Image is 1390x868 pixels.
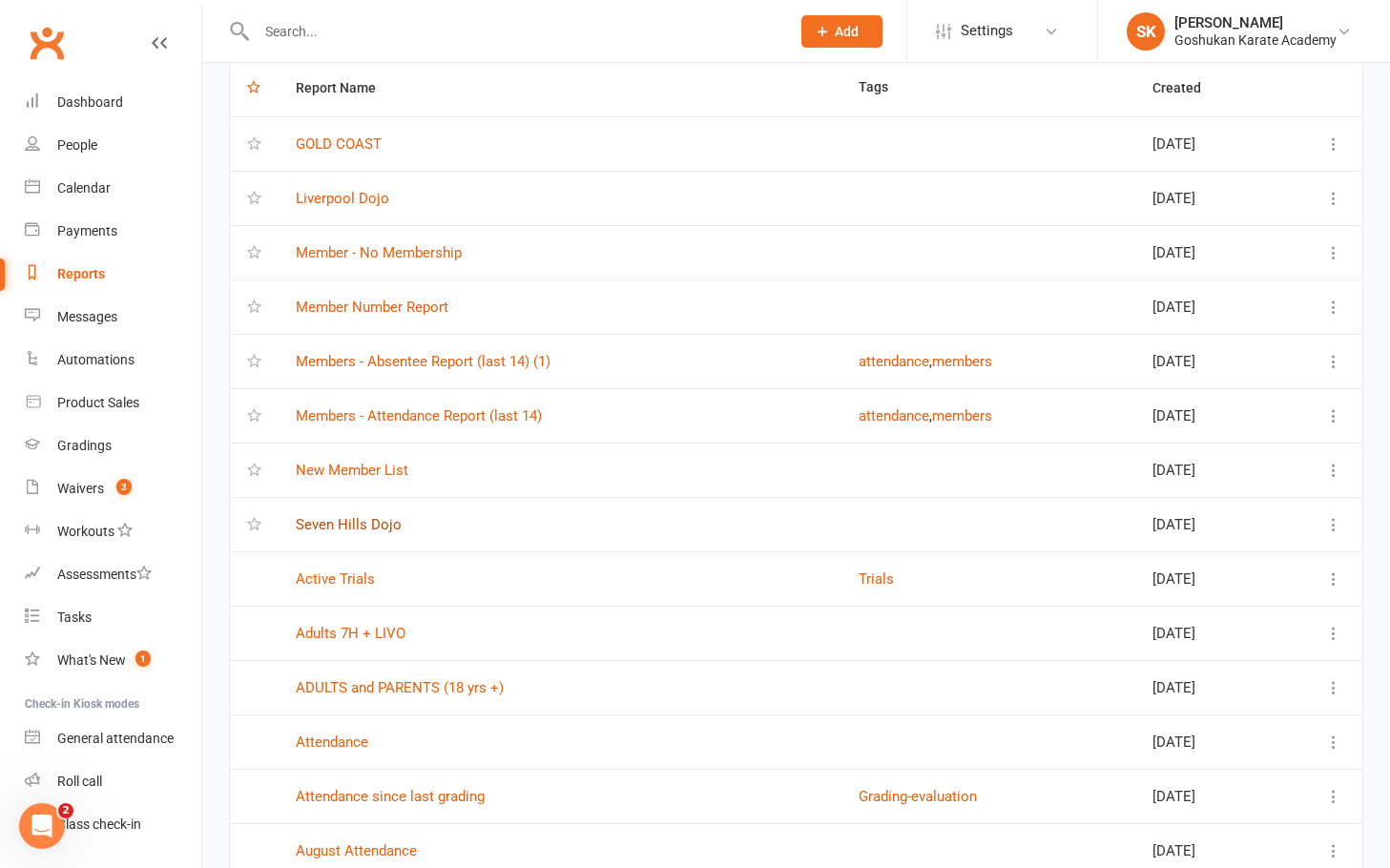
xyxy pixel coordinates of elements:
[25,510,201,553] a: Workouts
[1135,443,1281,497] td: [DATE]
[25,424,201,467] a: Gradings
[1135,497,1281,551] td: [DATE]
[932,404,992,427] button: members
[1135,279,1281,334] td: [DATE]
[801,15,882,48] button: Add
[57,180,111,196] div: Calendar
[57,94,123,110] div: Dashboard
[296,842,417,859] a: August Attendance
[1174,14,1337,31] div: [PERSON_NAME]
[296,190,389,207] a: Liverpool Dojo
[25,553,201,596] a: Assessments
[57,567,152,582] div: Assessments
[57,652,126,668] div: What's New
[859,785,977,808] button: Grading-evaluation
[57,266,105,281] div: Reports
[296,353,550,370] a: Members - Absentee Report (last 14) (1)
[25,210,201,253] a: Payments
[932,350,992,373] button: members
[296,679,504,696] a: ADULTS and PARENTS (18 yrs +)
[1152,80,1222,95] span: Created
[1135,606,1281,660] td: [DATE]
[57,309,117,324] div: Messages
[296,625,405,642] a: Adults 7H + LIVO
[1152,76,1222,99] button: Created
[296,788,485,805] a: Attendance since last grading
[25,382,201,424] a: Product Sales
[841,59,1135,116] th: Tags
[296,516,402,533] a: Seven Hills Dojo
[835,24,859,39] span: Add
[135,651,151,667] span: 1
[116,479,132,495] span: 3
[25,124,201,167] a: People
[1127,12,1165,51] div: SK
[1135,334,1281,388] td: [DATE]
[1135,769,1281,823] td: [DATE]
[296,462,408,479] a: New Member List
[296,244,462,261] a: Member - No Membership
[296,734,368,751] a: Attendance
[1135,388,1281,443] td: [DATE]
[23,19,71,67] a: Clubworx
[859,404,929,427] button: attendance
[1135,225,1281,279] td: [DATE]
[57,481,104,496] div: Waivers
[929,353,932,370] span: ,
[57,524,114,539] div: Workouts
[57,137,97,153] div: People
[19,803,65,849] iframe: Intercom live chat
[57,610,92,625] div: Tasks
[25,81,201,124] a: Dashboard
[859,568,894,590] button: Trials
[25,296,201,339] a: Messages
[296,80,397,95] span: Report Name
[1135,116,1281,171] td: [DATE]
[57,731,174,746] div: General attendance
[57,774,102,789] div: Roll call
[859,350,929,373] button: attendance
[57,352,135,367] div: Automations
[57,816,141,832] div: Class check-in
[25,167,201,210] a: Calendar
[58,803,73,818] span: 2
[57,223,117,238] div: Payments
[25,639,201,682] a: What's New1
[929,407,932,424] span: ,
[57,438,112,453] div: Gradings
[25,803,201,846] a: Class kiosk mode
[251,18,777,45] input: Search...
[296,570,375,588] a: Active Trials
[25,596,201,639] a: Tasks
[25,717,201,760] a: General attendance kiosk mode
[296,135,382,153] a: GOLD COAST
[1135,714,1281,769] td: [DATE]
[25,760,201,803] a: Roll call
[1174,31,1337,49] div: Goshukan Karate Academy
[57,395,139,410] div: Product Sales
[296,76,397,99] button: Report Name
[1135,551,1281,606] td: [DATE]
[25,339,201,382] a: Automations
[961,10,1013,52] span: Settings
[1135,660,1281,714] td: [DATE]
[296,407,542,424] a: Members - Attendance Report (last 14)
[25,253,201,296] a: Reports
[1135,171,1281,225] td: [DATE]
[296,299,448,316] a: Member Number Report
[25,467,201,510] a: Waivers 3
